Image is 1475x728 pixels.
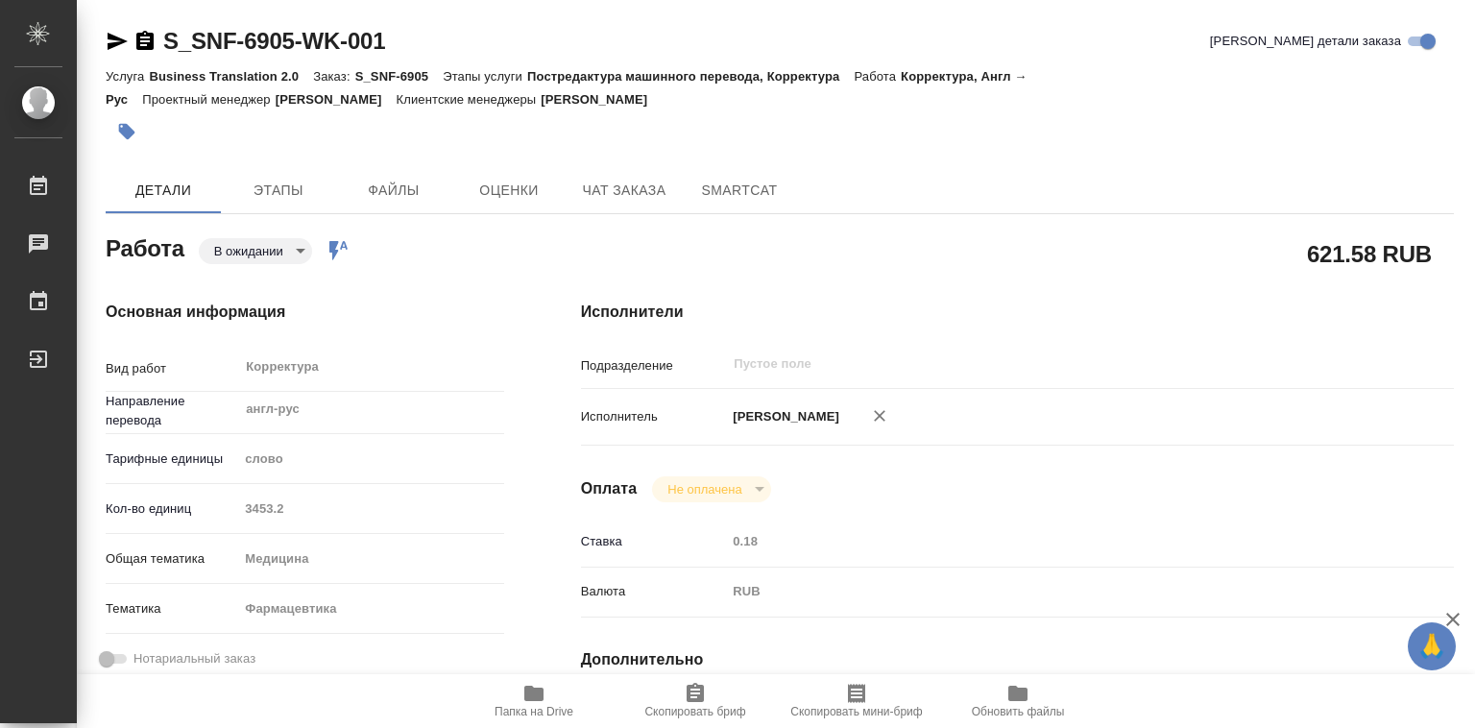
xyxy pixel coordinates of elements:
p: [PERSON_NAME] [726,407,839,426]
span: Обновить файлы [972,705,1065,718]
input: Пустое поле [726,527,1381,555]
button: Удалить исполнителя [858,395,901,437]
button: Добавить тэг [106,110,148,153]
p: Общая тематика [106,549,238,569]
span: Папка на Drive [495,705,573,718]
p: Валюта [581,582,727,601]
h2: Работа [106,230,184,264]
p: Кол-во единиц [106,499,238,519]
span: Скопировать мини-бриф [790,705,922,718]
span: [PERSON_NAME] детали заказа [1210,32,1401,51]
h4: Исполнители [581,301,1454,324]
button: Скопировать ссылку для ЯМессенджера [106,30,129,53]
p: Подразделение [581,356,727,376]
p: Услуга [106,69,149,84]
p: Тарифные единицы [106,449,238,469]
button: Скопировать мини-бриф [776,674,937,728]
p: Тематика [106,599,238,619]
button: Скопировать бриф [615,674,776,728]
input: Пустое поле [732,352,1336,376]
span: Скопировать бриф [644,705,745,718]
h4: Оплата [581,477,638,500]
p: Клиентские менеджеры [397,92,542,107]
input: Пустое поле [238,495,503,522]
p: Business Translation 2.0 [149,69,313,84]
div: В ожидании [199,238,312,264]
h2: 621.58 RUB [1307,237,1432,270]
p: Работа [854,69,901,84]
span: Нотариальный заказ [133,649,255,668]
p: [PERSON_NAME] [541,92,662,107]
div: Медицина [238,543,503,575]
p: Проектный менеджер [142,92,275,107]
button: В ожидании [208,243,289,259]
p: Направление перевода [106,392,238,430]
button: Обновить файлы [937,674,1099,728]
span: Этапы [232,179,325,203]
button: Скопировать ссылку [133,30,157,53]
span: Детали [117,179,209,203]
span: 🙏 [1415,626,1448,667]
div: слово [238,443,503,475]
a: S_SNF-6905-WK-001 [163,28,385,54]
p: Вид работ [106,359,238,378]
button: Не оплачена [662,481,747,497]
p: Заказ: [313,69,354,84]
div: RUB [726,575,1381,608]
span: Файлы [348,179,440,203]
button: Папка на Drive [453,674,615,728]
span: Оценки [463,179,555,203]
span: SmartCat [693,179,786,203]
div: Фармацевтика [238,593,503,625]
p: Исполнитель [581,407,727,426]
div: В ожидании [652,476,770,502]
h4: Дополнительно [581,648,1454,671]
p: [PERSON_NAME] [276,92,397,107]
span: Чат заказа [578,179,670,203]
p: Постредактура машинного перевода, Корректура [527,69,854,84]
p: S_SNF-6905 [355,69,444,84]
h4: Основная информация [106,301,504,324]
p: Ставка [581,532,727,551]
button: 🙏 [1408,622,1456,670]
p: Этапы услуги [443,69,527,84]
